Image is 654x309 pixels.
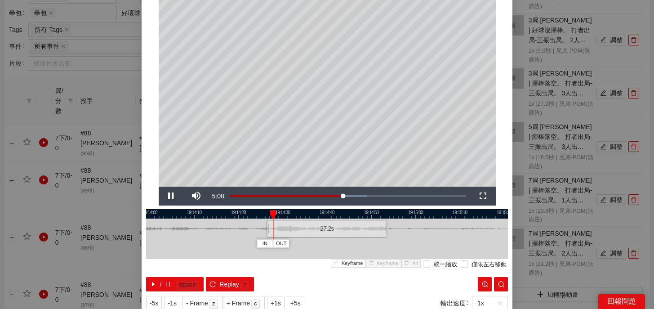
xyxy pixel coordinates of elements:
span: 統一縮放 [430,260,461,269]
button: IN [257,239,273,248]
span: plus [334,260,338,266]
span: +5s [290,298,301,308]
span: 僅限左右移動 [468,260,510,269]
button: Mute [184,187,209,206]
kbd: space [176,281,199,290]
span: Replay [219,279,239,289]
button: deleteKeyframe [366,259,401,268]
kbd: c [251,300,260,309]
kbd: r [240,281,249,290]
div: Progress Bar [230,195,466,197]
button: plusKeyframe [331,259,366,268]
span: reload [209,281,216,288]
span: zoom-in [482,281,488,288]
span: -5s [150,298,158,308]
div: 27.2 s [267,220,387,237]
button: OUT [273,239,289,248]
span: - Frame [186,298,208,308]
button: zoom-in [478,277,492,291]
button: zoom-out [494,277,508,291]
button: Pause [159,187,184,206]
span: pause [165,281,171,288]
span: 5:08 [212,193,224,200]
span: OUT [276,240,287,248]
button: caret-right/pausespace [146,277,204,291]
span: -1s [168,298,176,308]
kbd: z [209,300,218,309]
div: 回報問題 [598,294,645,309]
span: +1s [271,298,281,308]
button: reloadReplayr [206,277,254,291]
button: deleteAll [401,259,421,268]
span: zoom-out [498,281,504,288]
span: caret-right [150,281,156,288]
span: IN [262,240,267,248]
button: Fullscreen [471,187,496,206]
span: / [160,279,162,289]
span: Keyframe [342,260,363,268]
span: + Frame [227,298,250,308]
